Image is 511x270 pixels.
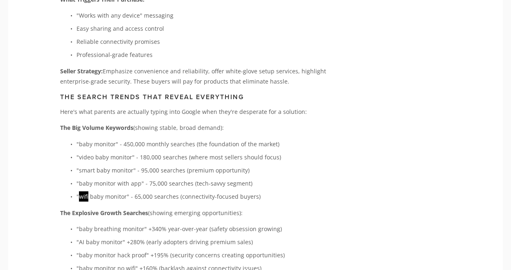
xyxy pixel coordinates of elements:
p: "video baby monitor" - 180,000 searches (where most sellers should focus) [77,152,347,162]
strong: Seller Strategy: [60,67,103,75]
h3: The Search Trends That Reveal Everything [60,93,347,101]
p: Reliable connectivity promises [77,36,347,47]
p: "baby monitor" - 450,000 monthly searches (the foundation of the market) [77,139,347,149]
p: "baby monitor with app" - 75,000 searches (tech-savvy segment) [77,178,347,188]
p: "wifi baby monitor" - 65,000 searches (connectivity-focused buyers) [77,191,347,202]
p: Here's what parents are actually typing into Google when they're desperate for a solution: [60,107,347,117]
p: (showing emerging opportunities): [60,208,347,218]
p: Emphasize convenience and reliability, offer white-glove setup services, highlight enterprise-gra... [60,66,347,86]
p: "Works with any device" messaging [77,10,347,20]
strong: The Explosive Growth Searches [60,209,148,217]
p: (showing stable, broad demand): [60,123,347,133]
p: "baby breathing monitor" +340% year-over-year (safety obsession growing) [77,224,347,234]
p: "AI baby monitor" +280% (early adopters driving premium sales) [77,237,347,247]
p: "smart baby monitor" - 95,000 searches (premium opportunity) [77,165,347,175]
p: Easy sharing and access control [77,23,347,34]
p: Professional-grade features [77,50,347,60]
p: "baby monitor hack proof" +195% (security concerns creating opportunities) [77,250,347,260]
strong: The Big Volume Keywords [60,124,133,132]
